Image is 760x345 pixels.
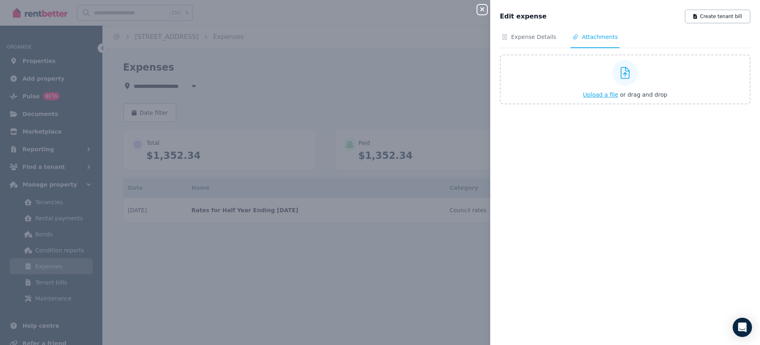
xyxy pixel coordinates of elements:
[733,318,752,337] div: Open Intercom Messenger
[620,91,667,98] span: or drag and drop
[500,33,750,48] nav: Tabs
[500,12,546,21] span: Edit expense
[582,33,617,41] span: Attachments
[685,10,750,23] button: Create tenant bill
[583,91,618,98] span: Upload a file
[583,91,667,99] button: Upload a file or drag and drop
[511,33,556,41] span: Expense Details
